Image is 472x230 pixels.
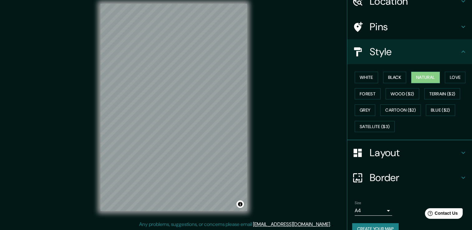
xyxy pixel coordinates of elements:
[355,72,378,83] button: White
[139,221,331,228] p: Any problems, suggestions, or concerns please email .
[355,121,395,132] button: Satellite ($3)
[355,200,361,206] label: Size
[416,206,465,223] iframe: Help widget launcher
[236,200,244,208] button: Toggle attribution
[332,221,333,228] div: .
[424,88,460,100] button: Terrain ($2)
[380,104,421,116] button: Cartoon ($2)
[331,221,332,228] div: .
[253,221,330,228] a: [EMAIL_ADDRESS][DOMAIN_NAME]
[383,72,406,83] button: Black
[355,88,381,100] button: Forest
[355,206,392,216] div: A4
[445,72,465,83] button: Love
[347,140,472,165] div: Layout
[411,72,440,83] button: Natural
[370,146,460,159] h4: Layout
[347,14,472,39] div: Pins
[355,104,375,116] button: Grey
[386,88,419,100] button: Wood ($2)
[347,165,472,190] div: Border
[100,4,247,211] canvas: Map
[370,46,460,58] h4: Style
[370,21,460,33] h4: Pins
[370,171,460,184] h4: Border
[347,39,472,64] div: Style
[426,104,455,116] button: Blue ($2)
